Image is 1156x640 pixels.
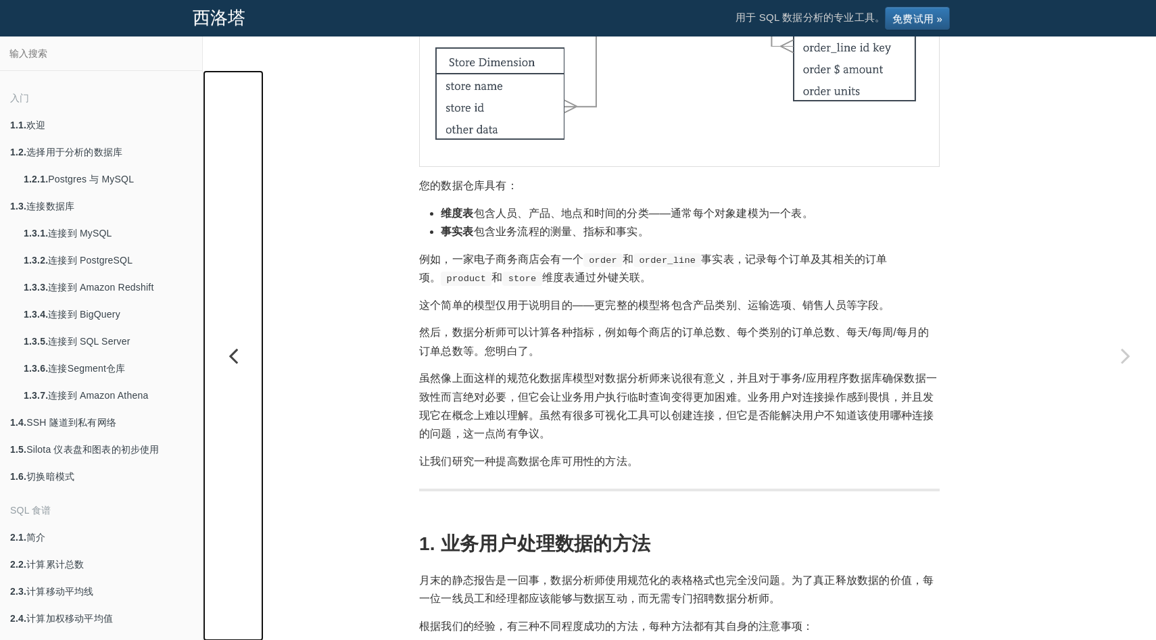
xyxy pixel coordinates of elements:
[193,7,246,28] font: 西洛塔
[892,13,942,24] font: 免费试用 »
[419,620,813,632] font: 根据我们的经验，有三种不同程度成功的方法，每种方法都有其自身的注意事项：
[26,559,84,570] font: 计算累计总数
[26,444,160,455] font: Silota 仪表盘和图表的初步使用
[583,253,623,267] code: order
[48,363,125,374] font: 连接Segment仓库
[10,532,26,543] font: 2.1.
[26,201,74,212] font: 连接数据库
[24,174,48,184] font: 1.2.1.
[48,282,153,293] font: 连接到 Amazon Redshift
[24,363,48,374] font: 1.3.6.
[26,613,113,624] font: 计算加权移动平均值
[24,390,48,401] font: 1.3.7.
[10,586,26,597] font: 2.3.
[48,228,112,239] font: 连接到 MySQL
[183,1,256,34] a: 西洛塔
[10,444,26,455] font: 1.5.
[24,228,48,239] font: 1.3.1.
[14,166,202,193] a: 1.2.1.Postgres 与 MySQL
[26,120,45,130] font: 欢迎
[14,274,202,301] a: 1.3.3.连接到 Amazon Redshift
[736,11,885,23] font: 用于 SQL 数据分析的专业工具。
[14,220,202,247] a: 1.3.1.连接到 MySQL
[10,559,26,570] font: 2.2.
[419,253,888,283] font: 事实表，记录每个订单及其相关的订单项。
[10,147,26,157] font: 1.2.
[48,255,133,266] font: 连接到 PostgreSQL
[24,309,48,320] font: 1.3.4.
[441,226,474,237] font: 事实表
[14,355,202,382] a: 1.3.6.连接Segment仓库
[10,505,51,516] font: SQL 食谱
[10,417,26,428] font: 1.4.
[26,586,93,597] font: 计算移动平均线
[474,207,813,219] font: 包含人员、产品、地点和时间的分类——通常每个对象建模为一个表。
[441,207,474,219] font: 维度表
[419,326,930,356] font: 然后，数据分析师可以计算各种指标，例如每个商店的订单总数、每个类别的订单总数、每天/每周/每月的订单总数等。您明白了。
[542,272,652,283] font: 维度表通过外键关联。
[14,301,202,328] a: 1.3.4.连接到 BigQuery
[10,613,26,624] font: 2.4.
[10,93,29,103] font: 入门
[26,532,45,543] font: 简介
[10,201,26,212] font: 1.3.
[14,247,202,274] a: 1.3.2.连接到 PostgreSQL
[14,382,202,409] a: 1.3.7.连接到 Amazon Athena
[491,272,502,283] font: 和
[26,471,74,482] font: 切换暗模式
[623,253,633,265] font: 和
[48,309,120,320] font: 连接到 BigQuery
[419,180,518,191] font: 您的数据仓库具有：
[48,336,130,347] font: 连接到 SQL Server
[48,390,148,401] font: 连接到 Amazon Athena
[419,456,638,467] font: 让我们研究一种提高数据仓库可用性的方法。
[4,41,198,66] input: 输入搜索
[10,471,26,482] font: 1.6.
[502,272,541,285] code: store
[419,574,934,604] font: 月末的静态报告是一回事，数据分析师使用规范化的表格格式也完全没问题。为了真正释放数据的价值，每一位一线员工和经理都应该能够与数据互动，而无需专门招聘数据分析师。
[474,226,649,237] font: 包含业务流程的测量、指标和事实。
[419,299,890,311] font: 这个简单的模型仅用于说明目的——更完整的模型将包含产品类别、运输选项、销售人员等字段。
[48,174,134,184] font: Postgres 与 MySQL
[26,417,116,428] font: SSH 隧道到私有网络
[24,255,48,266] font: 1.3.2.
[26,147,122,157] font: 选择用于分析的数据库
[885,7,950,30] a: 免费试用 »
[419,372,937,439] font: 虽然像上面这样的规范化数据库模型对数据分析师来说很有意义，并且对于事务/应用程序数据库确保数据一致性而言绝对必要，但它会让业务用户执行临时查询变得更加困难。业务用户对连接操作感到畏惧，并且发现它...
[419,533,650,554] font: 1. 业务用户处理数据的方法
[14,328,202,355] a: 1.3.5.连接到 SQL Server
[10,120,26,130] font: 1.1.
[419,253,583,265] font: 例如，一家电子商务商店会有一个
[24,282,48,293] font: 1.3.3.
[441,272,491,285] code: product
[24,336,48,347] font: 1.3.5.
[633,253,701,267] code: order_line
